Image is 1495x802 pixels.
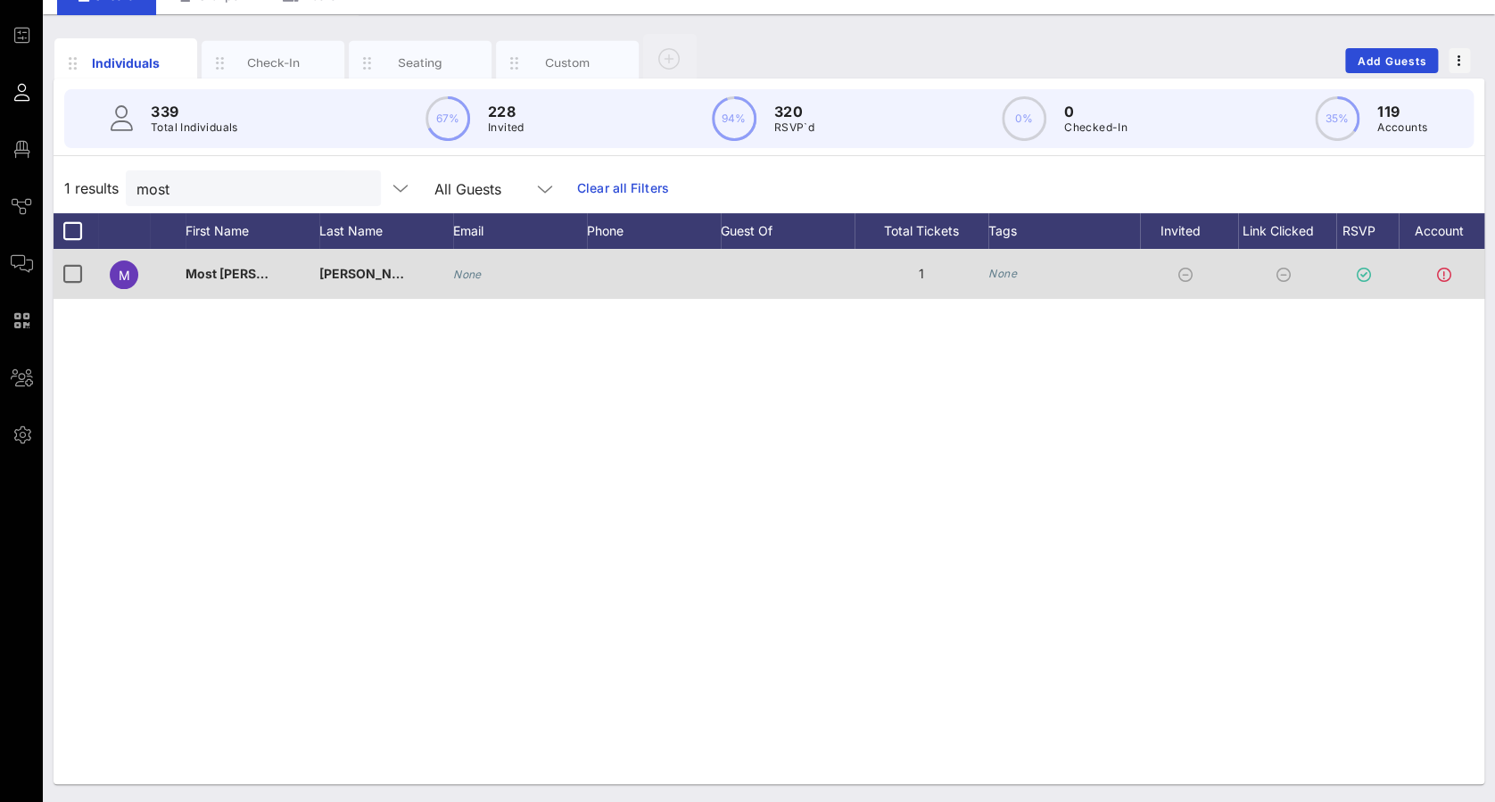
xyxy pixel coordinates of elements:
[1238,213,1336,249] div: Link Clicked
[381,54,460,71] div: Seating
[186,213,319,249] div: First Name
[64,178,119,199] span: 1 results
[988,267,1017,280] i: None
[488,101,524,122] p: 228
[424,170,566,206] div: All Guests
[1357,54,1427,68] span: Add Guests
[577,178,669,198] a: Clear all Filters
[1064,119,1127,136] p: Checked-In
[119,268,130,283] span: M
[721,213,855,249] div: Guest Of
[1336,213,1399,249] div: RSVP
[488,119,524,136] p: Invited
[453,213,587,249] div: Email
[774,119,814,136] p: RSVP`d
[1140,213,1238,249] div: Invited
[1377,101,1427,122] p: 119
[988,213,1140,249] div: Tags
[87,54,166,72] div: Individuals
[319,213,453,249] div: Last Name
[528,54,607,71] div: Custom
[1345,48,1438,73] button: Add Guests
[234,54,313,71] div: Check-In
[453,268,482,281] i: None
[587,213,721,249] div: Phone
[1064,101,1127,122] p: 0
[434,181,501,197] div: All Guests
[855,249,988,299] div: 1
[186,266,325,281] span: Most [PERSON_NAME]
[151,119,238,136] p: Total Individuals
[1377,119,1427,136] p: Accounts
[151,101,238,122] p: 339
[855,213,988,249] div: Total Tickets
[774,101,814,122] p: 320
[319,266,425,281] span: [PERSON_NAME]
